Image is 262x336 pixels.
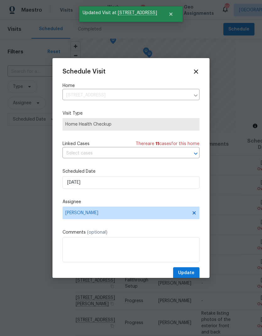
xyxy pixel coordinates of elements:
[156,142,159,146] span: 11
[63,229,199,236] label: Comments
[87,230,107,235] span: (optional)
[63,110,199,117] label: Visit Type
[191,149,200,158] button: Open
[63,83,199,89] label: Home
[63,68,106,75] span: Schedule Visit
[136,141,199,147] span: There are case s for this home
[79,6,161,19] span: Updated Visit at
[63,141,90,147] span: Linked Cases
[63,199,199,205] label: Assignee
[63,149,182,158] input: Select cases
[161,8,181,20] button: Close
[173,267,199,279] button: Update
[63,90,190,100] input: Enter in an address
[63,168,199,175] label: Scheduled Date
[178,269,194,277] span: Update
[65,210,188,215] span: [PERSON_NAME]
[65,121,197,127] span: Home Health Checkup
[63,176,199,189] input: M/D/YYYY
[193,68,199,75] span: Close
